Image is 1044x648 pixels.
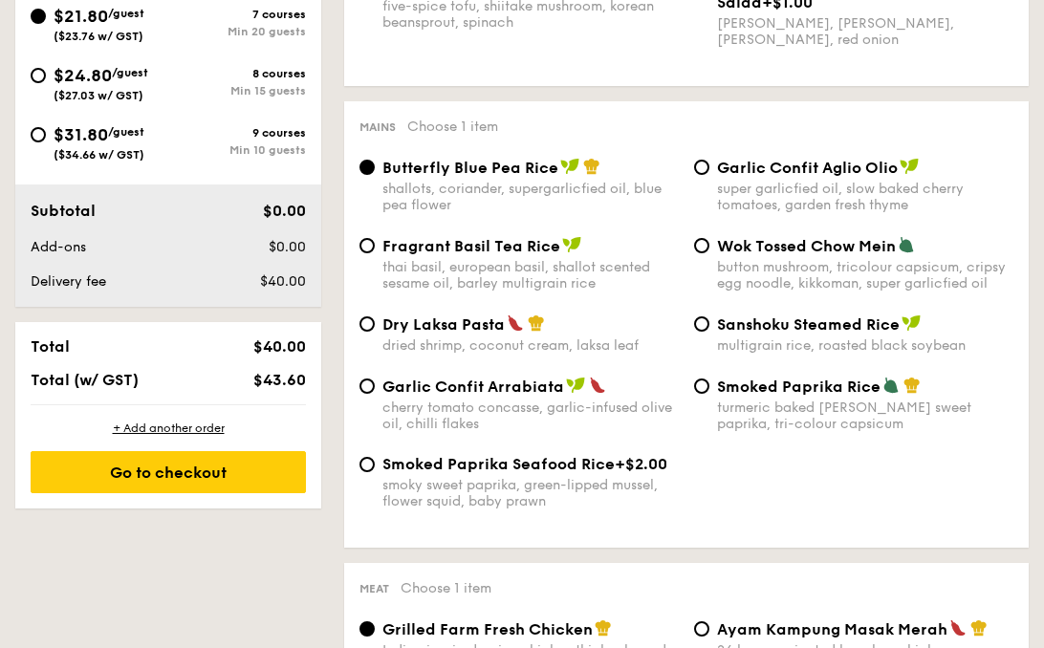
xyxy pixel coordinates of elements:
span: /guest [108,7,144,20]
img: icon-vegan.f8ff3823.svg [560,158,579,175]
span: $21.80 [54,6,108,27]
span: Total (w/ GST) [31,371,139,389]
input: $24.80/guest($27.03 w/ GST)8 coursesMin 15 guests [31,68,46,83]
div: Min 20 guests [168,25,306,38]
span: Butterfly Blue Pea Rice [382,159,558,177]
div: multigrain rice, roasted black soybean [717,337,1013,354]
span: Choose 1 item [401,580,491,596]
input: Garlic Confit Arrabiatacherry tomato concasse, garlic-infused olive oil, chilli flakes [359,378,375,394]
div: 9 courses [168,126,306,140]
span: $24.80 [54,65,112,86]
input: Smoked Paprika Seafood Rice+$2.00smoky sweet paprika, green-lipped mussel, flower squid, baby prawn [359,457,375,472]
span: $40.00 [253,337,306,356]
span: Mains [359,120,396,134]
input: $21.80/guest($23.76 w/ GST)7 coursesMin 20 guests [31,9,46,24]
input: Dry Laksa Pastadried shrimp, coconut cream, laksa leaf [359,316,375,332]
span: $0.00 [263,202,306,220]
div: 7 courses [168,8,306,21]
div: 8 courses [168,67,306,80]
img: icon-vegetarian.fe4039eb.svg [898,236,915,253]
input: Sanshoku Steamed Ricemultigrain rice, roasted black soybean [694,316,709,332]
span: /guest [108,125,144,139]
span: ($27.03 w/ GST) [54,89,143,102]
span: Add-ons [31,239,86,255]
div: dried shrimp, coconut cream, laksa leaf [382,337,679,354]
div: thai basil, european basil, shallot scented sesame oil, barley multigrain rice [382,259,679,292]
span: Fragrant Basil Tea Rice [382,237,560,255]
span: Sanshoku Steamed Rice [717,315,900,334]
span: /guest [112,66,148,79]
div: shallots, coriander, supergarlicfied oil, blue pea flower [382,181,679,213]
span: Dry Laksa Pasta [382,315,505,334]
span: Subtotal [31,202,96,220]
input: Garlic Confit Aglio Oliosuper garlicfied oil, slow baked cherry tomatoes, garden fresh thyme [694,160,709,175]
div: cherry tomato concasse, garlic-infused olive oil, chilli flakes [382,400,679,432]
img: icon-chef-hat.a58ddaea.svg [528,314,545,332]
div: button mushroom, tricolour capsicum, cripsy egg noodle, kikkoman, super garlicfied oil [717,259,1013,292]
div: turmeric baked [PERSON_NAME] sweet paprika, tri-colour capsicum [717,400,1013,432]
div: + Add another order [31,421,306,436]
input: Wok Tossed Chow Meinbutton mushroom, tricolour capsicum, cripsy egg noodle, kikkoman, super garli... [694,238,709,253]
input: $31.80/guest($34.66 w/ GST)9 coursesMin 10 guests [31,127,46,142]
input: Butterfly Blue Pea Riceshallots, coriander, supergarlicfied oil, blue pea flower [359,160,375,175]
img: icon-vegan.f8ff3823.svg [562,236,581,253]
img: icon-vegan.f8ff3823.svg [566,377,585,394]
img: icon-chef-hat.a58ddaea.svg [970,619,988,637]
span: Wok Tossed Chow Mein [717,237,896,255]
img: icon-spicy.37a8142b.svg [589,377,606,394]
span: +$2.00 [615,455,667,473]
div: [PERSON_NAME], [PERSON_NAME], [PERSON_NAME], red onion [717,15,1013,48]
span: Total [31,337,70,356]
img: icon-vegan.f8ff3823.svg [900,158,919,175]
span: $40.00 [260,273,306,290]
span: Choose 1 item [407,119,498,135]
input: Fragrant Basil Tea Ricethai basil, european basil, shallot scented sesame oil, barley multigrain ... [359,238,375,253]
img: icon-spicy.37a8142b.svg [949,619,967,637]
div: Min 10 guests [168,143,306,157]
span: Garlic Confit Aglio Olio [717,159,898,177]
span: ($23.76 w/ GST) [54,30,143,43]
div: super garlicfied oil, slow baked cherry tomatoes, garden fresh thyme [717,181,1013,213]
span: Smoked Paprika Seafood Rice [382,455,615,473]
div: Go to checkout [31,451,306,493]
span: Ayam Kampung Masak Merah [717,620,947,638]
div: smoky sweet paprika, green-lipped mussel, flower squid, baby prawn [382,477,679,509]
span: Smoked Paprika Rice [717,378,881,396]
img: icon-vegetarian.fe4039eb.svg [882,377,900,394]
img: icon-spicy.37a8142b.svg [507,314,524,332]
div: Min 15 guests [168,84,306,97]
span: $31.80 [54,124,108,145]
input: Smoked Paprika Riceturmeric baked [PERSON_NAME] sweet paprika, tri-colour capsicum [694,378,709,394]
span: Garlic Confit Arrabiata [382,378,564,396]
input: Ayam Kampung Masak Merah24 hour marinated boneless chicken, lemongrass and lime leaf scented samb... [694,621,709,637]
span: Delivery fee [31,273,106,290]
img: icon-vegan.f8ff3823.svg [902,314,921,332]
img: icon-chef-hat.a58ddaea.svg [595,619,612,637]
img: icon-chef-hat.a58ddaea.svg [903,377,921,394]
span: $0.00 [269,239,306,255]
img: icon-chef-hat.a58ddaea.svg [583,158,600,175]
span: ($34.66 w/ GST) [54,148,144,162]
span: $43.60 [253,371,306,389]
span: Grilled Farm Fresh Chicken [382,620,593,638]
input: Grilled Farm Fresh ChickenIndian inspired cajun chicken thigh, charred broccoli, slow baked cherr... [359,621,375,637]
span: Meat [359,582,389,595]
